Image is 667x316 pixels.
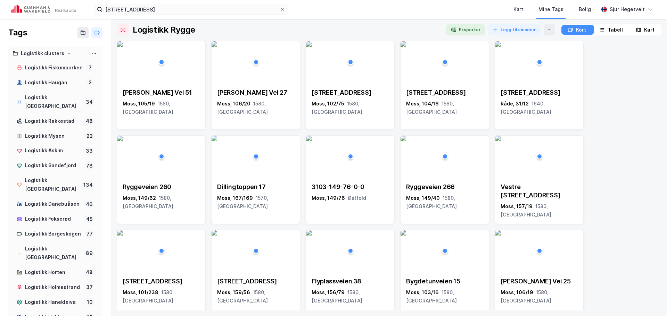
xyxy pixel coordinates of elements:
div: Kontrollprogram for chat [632,283,667,316]
div: Kort [576,26,586,34]
div: Logistikk Rygge [133,24,195,35]
a: Logistikk Danebuåsen46 [13,197,98,211]
div: Logistikk Rakkestad [25,117,82,126]
div: Logistikk Hanekleiva [25,298,83,307]
div: 78 [85,162,94,170]
span: 1580, [GEOGRAPHIC_DATA] [123,195,173,209]
span: Østfold [348,195,366,201]
img: 256x120 [401,230,406,236]
a: Logistikk Haugan2 [13,76,98,90]
img: 256x120 [306,230,312,236]
span: 1580, [GEOGRAPHIC_DATA] [217,289,268,304]
a: Logistikk Hanekleiva10 [13,295,98,309]
div: 22 [85,132,94,140]
div: Logistikk Borgeskogen [25,230,82,238]
img: cushman-wakefield-realkapital-logo.202ea83816669bd177139c58696a8fa1.svg [11,5,77,14]
a: Logistikk [GEOGRAPHIC_DATA]34 [13,91,98,113]
div: Logistikk Holmestrand [25,283,82,292]
div: Bygdetunveien 15 [406,277,483,285]
div: [STREET_ADDRESS] [123,277,200,285]
img: 256x120 [117,136,123,141]
img: 256x120 [401,136,406,141]
a: Logistikk Rakkestad48 [13,114,98,128]
div: Moss, 102/75 [312,100,389,116]
div: Ryggeveien 266 [406,183,483,191]
img: 256x120 [306,136,312,141]
div: Moss, 156/79 [312,288,389,305]
div: Logistikk [GEOGRAPHIC_DATA] [25,176,79,194]
a: Logistikk Holmestrand37 [13,280,98,294]
div: [PERSON_NAME] Vei 25 [501,277,578,285]
button: Legg til eiendom [488,24,541,35]
div: [PERSON_NAME] Vei 27 [217,88,294,97]
div: Tags [8,27,27,38]
div: [PERSON_NAME] Vei 51 [123,88,200,97]
div: 10 [85,298,94,306]
img: 256x120 [495,136,501,141]
div: Moss, 101/238 [123,288,200,305]
img: 256x120 [495,230,501,236]
div: 7 [86,63,94,72]
img: 256x120 [495,41,501,47]
a: Logistikk [GEOGRAPHIC_DATA]89 [13,242,98,265]
div: Moss, 104/16 [406,100,483,116]
div: 89 [84,249,94,257]
div: 2 [86,78,94,87]
div: Moss, 149/40 [406,194,483,211]
div: Logistikk [GEOGRAPHIC_DATA] [25,93,82,111]
img: 256x120 [117,230,123,236]
span: 1580, [GEOGRAPHIC_DATA] [123,101,173,115]
div: 37 [85,283,94,291]
a: Logistikk Askim33 [13,144,98,158]
a: Logistikk Borgeskogen77 [13,227,98,241]
span: 1580, [GEOGRAPHIC_DATA] [501,203,551,217]
div: 134 [82,181,94,189]
div: Logistikk Askim [25,146,82,155]
a: Logistikk [GEOGRAPHIC_DATA]134 [13,173,98,196]
div: Moss, 159/56 [217,288,294,305]
span: 1580, [GEOGRAPHIC_DATA] [406,101,457,115]
div: [STREET_ADDRESS] [312,88,389,97]
div: Moss, 106/20 [217,100,294,116]
div: 45 [85,215,94,223]
div: Logistikk clusters [21,49,64,58]
img: 256x120 [212,136,217,141]
span: 1580, [GEOGRAPHIC_DATA] [312,289,362,304]
span: 1580, [GEOGRAPHIC_DATA] [406,289,457,304]
div: [STREET_ADDRESS] [501,88,578,97]
div: 34 [84,98,94,106]
div: Moss, 149/62 [123,194,200,211]
input: Søk på adresse, matrikkel, gårdeiere, leietakere eller personer [102,4,280,15]
img: 256x120 [212,41,217,47]
div: Tabell [608,26,623,34]
span: 1580, [GEOGRAPHIC_DATA] [501,289,551,304]
div: Sjur Høgetveit [610,5,645,14]
div: Logistikk Danebuåsen [25,200,82,208]
div: Moss, 157/19 [501,202,578,219]
img: 256x120 [117,41,123,47]
div: Moss, 105/19 [123,100,200,116]
div: Vestre [STREET_ADDRESS] [501,183,578,199]
img: 256x120 [306,41,312,47]
div: 33 [84,147,94,155]
div: Flyplassveien 38 [312,277,389,285]
div: Logistikk Haugan [25,78,83,87]
iframe: Chat Widget [632,283,667,316]
span: 1570, [GEOGRAPHIC_DATA] [217,195,268,209]
div: Logistikk Sandefjord [25,161,82,170]
div: Moss, 149/76 [312,194,389,202]
div: Logistikk [GEOGRAPHIC_DATA] [25,245,82,262]
a: Logistikk Fiskumparken7 [13,61,98,75]
a: Logistikk Fokserød45 [13,212,98,226]
div: Kart [513,5,523,14]
div: Moss, 103/16 [406,288,483,305]
div: Logistikk Fokserød [25,215,82,223]
div: 46 [84,200,94,208]
img: 256x120 [212,230,217,236]
a: Logistikk Horten48 [13,265,98,280]
a: Logistikk Sandefjord78 [13,159,98,173]
div: Råde, 31/12 [501,100,578,116]
div: 48 [84,117,94,125]
div: Mine Tags [538,5,563,14]
div: Moss, 106/19 [501,288,578,305]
